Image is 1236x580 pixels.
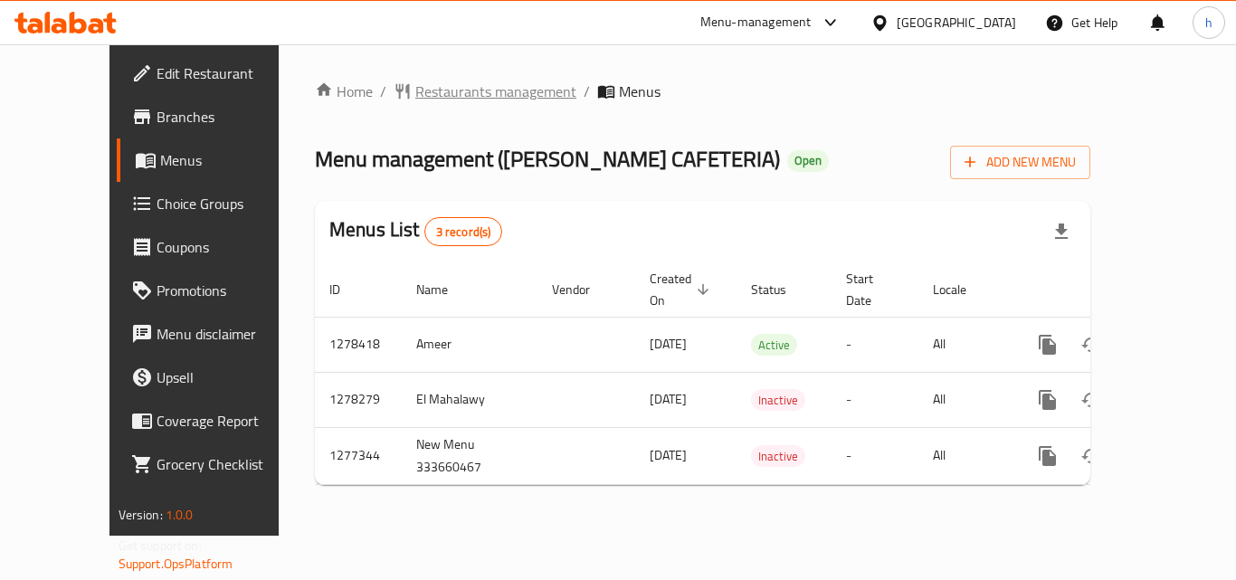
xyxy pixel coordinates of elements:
span: Open [787,153,829,168]
span: Created On [650,268,715,311]
a: Upsell [117,356,316,399]
div: Inactive [751,445,805,467]
a: Support.OpsPlatform [119,552,233,575]
span: Promotions [157,280,301,301]
a: Home [315,81,373,102]
span: Inactive [751,446,805,467]
span: [DATE] [650,443,687,467]
span: Name [416,279,471,300]
td: Ameer [402,317,537,372]
a: Branches [117,95,316,138]
span: Edit Restaurant [157,62,301,84]
span: Menu disclaimer [157,323,301,345]
span: Choice Groups [157,193,301,214]
span: 3 record(s) [425,223,502,241]
span: Locale [933,279,990,300]
a: Menus [117,138,316,182]
h2: Menus List [329,216,502,246]
nav: breadcrumb [315,81,1090,102]
span: Menus [619,81,661,102]
button: Change Status [1070,323,1113,366]
a: Choice Groups [117,182,316,225]
span: Grocery Checklist [157,453,301,475]
span: Inactive [751,390,805,411]
span: Upsell [157,366,301,388]
span: Coverage Report [157,410,301,432]
table: enhanced table [315,262,1214,485]
div: Total records count [424,217,503,246]
li: / [380,81,386,102]
button: Add New Menu [950,146,1090,179]
a: Grocery Checklist [117,442,316,486]
div: Export file [1040,210,1083,253]
th: Actions [1012,262,1214,318]
a: Edit Restaurant [117,52,316,95]
td: All [918,427,1012,484]
div: [GEOGRAPHIC_DATA] [897,13,1016,33]
span: [DATE] [650,387,687,411]
a: Restaurants management [394,81,576,102]
span: Active [751,335,797,356]
span: Coupons [157,236,301,258]
button: more [1026,323,1070,366]
span: 1.0.0 [166,503,194,527]
button: more [1026,434,1070,478]
td: 1278418 [315,317,402,372]
td: All [918,317,1012,372]
button: Change Status [1070,434,1113,478]
span: ID [329,279,364,300]
a: Coupons [117,225,316,269]
td: - [832,427,918,484]
div: Open [787,150,829,172]
span: Add New Menu [965,151,1076,174]
span: Version: [119,503,163,527]
span: Menus [160,149,301,171]
button: Change Status [1070,378,1113,422]
td: All [918,372,1012,427]
td: El Mahalawy [402,372,537,427]
td: New Menu 333660467 [402,427,537,484]
span: Get support on: [119,534,202,557]
td: 1278279 [315,372,402,427]
a: Menu disclaimer [117,312,316,356]
span: Vendor [552,279,613,300]
div: Active [751,334,797,356]
td: - [832,317,918,372]
span: Start Date [846,268,897,311]
span: h [1205,13,1212,33]
span: [DATE] [650,332,687,356]
button: more [1026,378,1070,422]
div: Menu-management [700,12,812,33]
a: Promotions [117,269,316,312]
div: Inactive [751,389,805,411]
span: Menu management ( [PERSON_NAME] CAFETERIA ) [315,138,780,179]
td: 1277344 [315,427,402,484]
span: Status [751,279,810,300]
li: / [584,81,590,102]
span: Branches [157,106,301,128]
span: Restaurants management [415,81,576,102]
a: Coverage Report [117,399,316,442]
td: - [832,372,918,427]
